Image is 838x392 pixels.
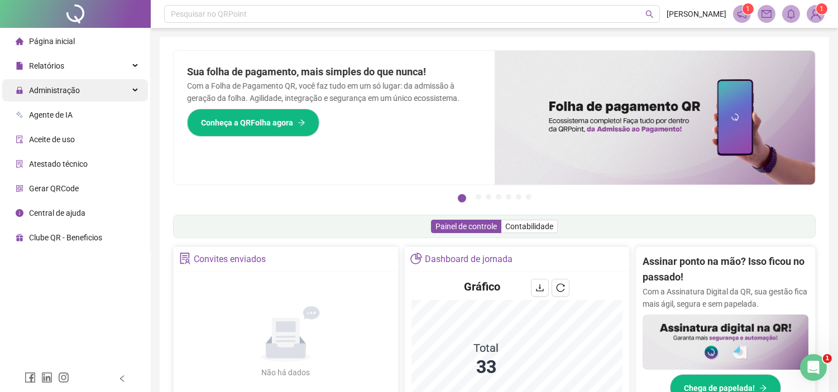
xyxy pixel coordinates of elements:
[16,62,23,70] span: file
[179,253,191,264] span: solution
[58,372,69,383] span: instagram
[29,233,102,242] span: Clube QR - Beneficios
[535,283,544,292] span: download
[476,194,481,200] button: 2
[118,375,126,383] span: left
[516,194,521,200] button: 6
[29,159,88,168] span: Atestado técnico
[29,61,64,70] span: Relatórios
[16,234,23,241] span: gift
[41,372,52,383] span: linkedin
[201,117,293,129] span: Conheça a QRFolha agora
[458,194,466,202] button: 1
[435,222,497,231] span: Painel de controle
[645,10,654,18] span: search
[29,209,85,217] span: Central de ajuda
[410,253,422,264] span: pie-chart
[234,366,337,379] div: Não há dados
[194,250,266,269] div: Convites enviados
[526,194,531,200] button: 7
[16,135,23,143] span: audit
[816,3,827,14] sup: Atualize o seu contato no menu Meus Dados
[298,119,305,127] span: arrow-right
[556,283,565,292] span: reload
[425,250,513,269] div: Dashboard de jornada
[743,3,754,14] sup: 1
[762,9,772,19] span: mail
[16,86,23,94] span: lock
[505,222,553,231] span: Contabilidade
[820,5,824,13] span: 1
[643,254,808,285] h2: Assinar ponto na mão? Isso ficou no passado!
[187,80,481,104] p: Com a Folha de Pagamento QR, você faz tudo em um só lugar: da admissão à geração da folha. Agilid...
[496,194,501,200] button: 4
[187,109,319,137] button: Conheça a QRFolha agora
[495,51,816,185] img: banner%2F8d14a306-6205-4263-8e5b-06e9a85ad873.png
[16,160,23,168] span: solution
[506,194,511,200] button: 5
[29,135,75,144] span: Aceite de uso
[807,6,824,22] img: 75567
[786,9,796,19] span: bell
[823,354,832,363] span: 1
[737,9,747,19] span: notification
[667,8,726,20] span: [PERSON_NAME]
[486,194,491,200] button: 3
[187,64,481,80] h2: Sua folha de pagamento, mais simples do que nunca!
[759,384,767,392] span: arrow-right
[29,110,73,119] span: Agente de IA
[29,37,75,46] span: Página inicial
[16,209,23,217] span: info-circle
[464,279,500,294] h4: Gráfico
[16,37,23,45] span: home
[29,86,80,95] span: Administração
[25,372,36,383] span: facebook
[800,354,827,381] iframe: Intercom live chat
[643,314,808,370] img: banner%2F02c71560-61a6-44d4-94b9-c8ab97240462.png
[29,184,79,193] span: Gerar QRCode
[643,285,808,310] p: Com a Assinatura Digital da QR, sua gestão fica mais ágil, segura e sem papelada.
[746,5,750,13] span: 1
[16,185,23,192] span: qrcode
